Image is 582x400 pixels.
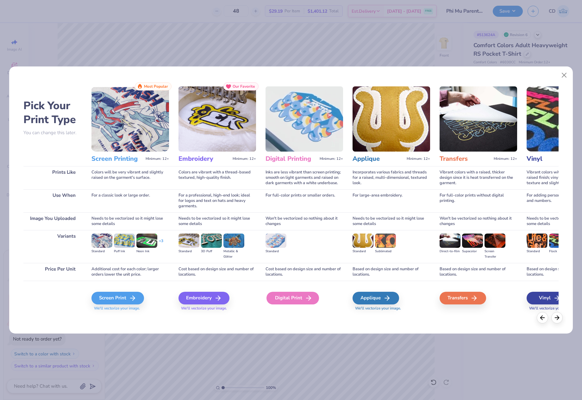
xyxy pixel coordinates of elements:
[178,306,256,311] span: We'll vectorize your image.
[146,157,169,161] span: Minimum: 12+
[178,263,256,281] div: Cost based on design size and number of locations.
[91,212,169,230] div: Needs to be vectorized so it might lose some details
[485,234,505,247] img: Screen Transfer
[440,212,517,230] div: Won't be vectorized so nothing about it changes
[91,189,169,212] div: For a classic look or large order.
[353,166,430,189] div: Incorporates various fabrics and threads for a raised, multi-dimensional, textured look.
[558,69,570,81] button: Close
[375,234,396,247] img: Sublimated
[527,155,578,163] h3: Vinyl
[91,155,143,163] h3: Screen Printing
[233,84,255,89] span: Our Favorite
[23,263,82,281] div: Price Per Unit
[91,292,144,304] div: Screen Print
[375,249,396,254] div: Sublimated
[91,263,169,281] div: Additional cost for each color; larger orders lower the unit price.
[23,99,82,127] h2: Pick Your Print Type
[178,292,229,304] div: Embroidery
[266,249,286,254] div: Standard
[440,155,491,163] h3: Transfers
[353,249,373,254] div: Standard
[549,234,570,247] img: Flock
[462,249,483,254] div: Supacolor
[440,292,486,304] div: Transfers
[91,249,112,254] div: Standard
[353,234,373,247] img: Standard
[353,155,404,163] h3: Applique
[527,292,573,304] div: Vinyl
[266,263,343,281] div: Cost based on design size and number of locations.
[136,249,157,254] div: Neon Ink
[462,234,483,247] img: Supacolor
[527,234,548,247] img: Standard
[178,212,256,230] div: Needs to be vectorized so it might lose some details
[440,189,517,212] div: For full-color prints without digital printing.
[178,86,256,152] img: Embroidery
[91,306,169,311] span: We'll vectorize your image.
[353,189,430,212] div: For large-area embroidery.
[23,166,82,189] div: Prints Like
[440,263,517,281] div: Based on design size and number of locations.
[353,86,430,152] img: Applique
[266,212,343,230] div: Won't be vectorized so nothing about it changes
[527,249,548,254] div: Standard
[178,166,256,189] div: Colors are vibrant with a thread-based textured, high-quality finish.
[266,155,317,163] h3: Digital Printing
[114,249,135,254] div: Puff Ink
[266,166,343,189] div: Inks are less vibrant than screen printing; smooth on light garments and raised on dark garments ...
[353,306,430,311] span: We'll vectorize your image.
[223,249,244,259] div: Metallic & Glitter
[440,249,460,254] div: Direct-to-film
[440,166,517,189] div: Vibrant colors with a raised, thicker design since it is heat transferred on the garment.
[136,234,157,247] img: Neon Ink
[178,155,230,163] h3: Embroidery
[23,230,82,263] div: Variants
[266,189,343,212] div: For full-color prints or smaller orders.
[407,157,430,161] span: Minimum: 12+
[201,249,222,254] div: 3D Puff
[91,234,112,247] img: Standard
[485,249,505,259] div: Screen Transfer
[549,249,570,254] div: Flock
[223,234,244,247] img: Metallic & Glitter
[353,292,399,304] div: Applique
[91,166,169,189] div: Colors will be very vibrant and slightly raised on the garment's surface.
[201,234,222,247] img: 3D Puff
[440,86,517,152] img: Transfers
[353,263,430,281] div: Based on design size and number of locations.
[23,189,82,212] div: Use When
[266,292,319,304] div: Digital Print
[353,212,430,230] div: Needs to be vectorized so it might lose some details
[178,234,199,247] img: Standard
[114,234,135,247] img: Puff Ink
[144,84,168,89] span: Most Popular
[266,234,286,247] img: Standard
[178,189,256,212] div: For a professional, high-end look; ideal for logos and text on hats and heavy garments.
[23,212,82,230] div: Image You Uploaded
[320,157,343,161] span: Minimum: 12+
[178,249,199,254] div: Standard
[494,157,517,161] span: Minimum: 12+
[159,238,163,249] div: + 3
[91,86,169,152] img: Screen Printing
[266,86,343,152] img: Digital Printing
[440,234,460,247] img: Direct-to-film
[23,130,82,135] p: You can change this later.
[233,157,256,161] span: Minimum: 12+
